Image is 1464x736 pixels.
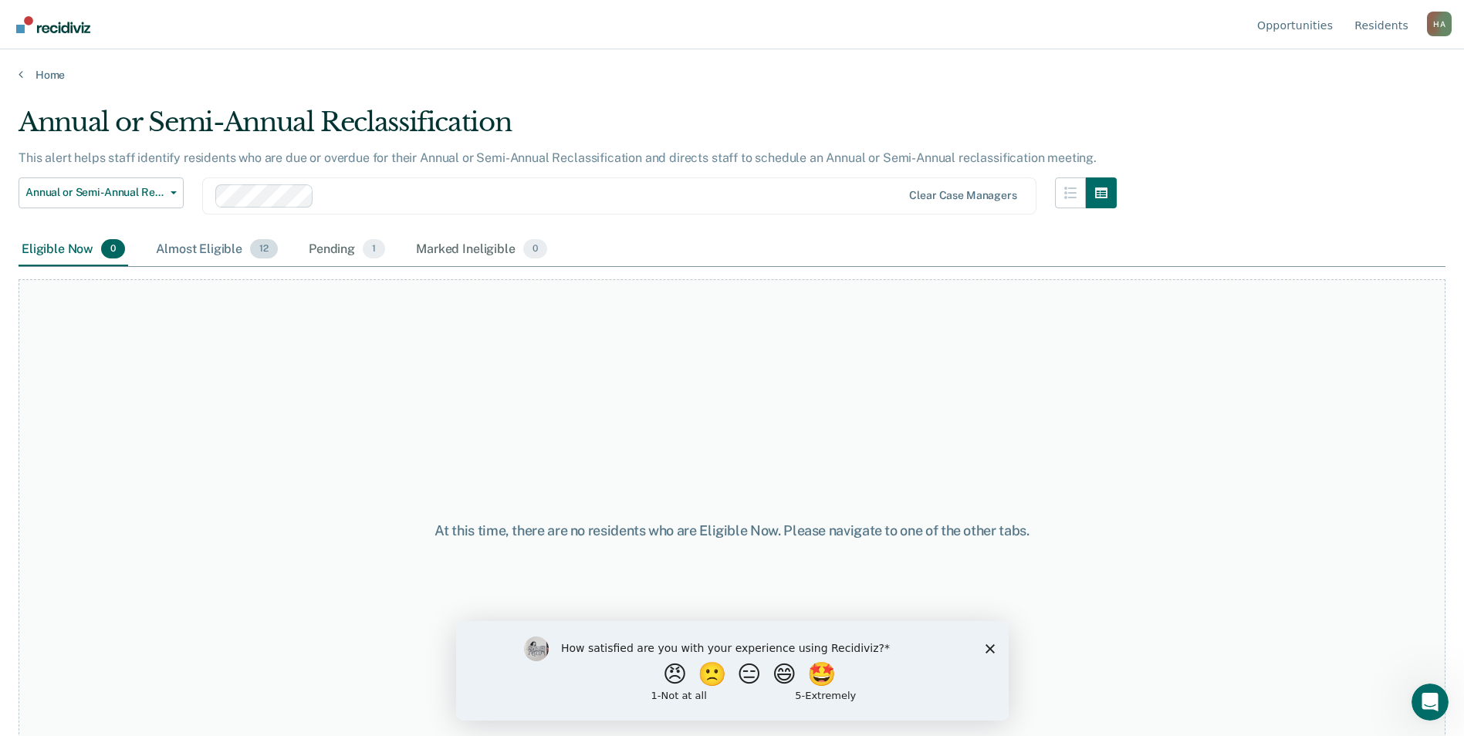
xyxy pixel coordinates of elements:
[250,239,278,259] span: 12
[1427,12,1452,36] div: H A
[306,233,388,267] div: Pending1
[19,177,184,208] button: Annual or Semi-Annual Reclassification
[456,621,1009,721] iframe: Survey by Kim from Recidiviz
[16,16,90,33] img: Recidiviz
[19,106,1117,150] div: Annual or Semi-Annual Reclassification
[363,239,385,259] span: 1
[413,233,550,267] div: Marked Ineligible0
[153,233,281,267] div: Almost Eligible12
[25,186,164,199] span: Annual or Semi-Annual Reclassification
[523,239,547,259] span: 0
[909,189,1016,202] div: Clear case managers
[376,522,1089,539] div: At this time, there are no residents who are Eligible Now. Please navigate to one of the other tabs.
[19,150,1097,165] p: This alert helps staff identify residents who are due or overdue for their Annual or Semi-Annual ...
[101,239,125,259] span: 0
[1427,12,1452,36] button: Profile dropdown button
[19,233,128,267] div: Eligible Now0
[1412,684,1449,721] iframe: Intercom live chat
[19,68,1445,82] a: Home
